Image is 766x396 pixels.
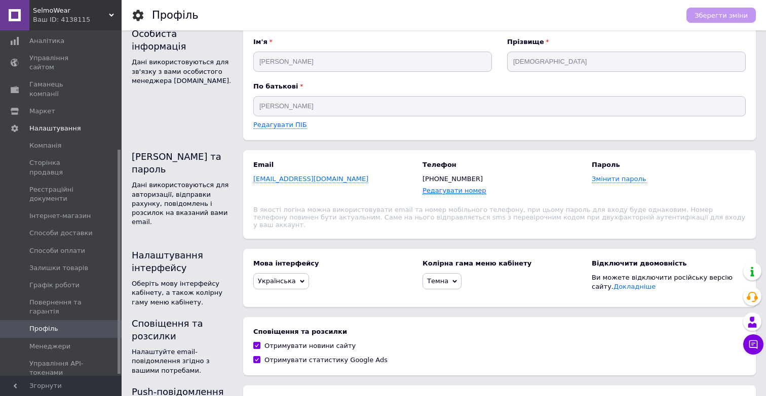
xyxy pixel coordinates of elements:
[253,121,307,129] a: Редагувати ПІБ
[29,298,94,316] span: Повернення та гарантія
[152,9,199,21] h1: Профіль
[33,15,122,24] div: Ваш ID: 4138115
[258,277,296,285] span: Українська
[423,160,577,169] b: Телефон
[253,259,407,268] b: Мова інтерфейсу
[132,249,233,274] div: Налаштування інтерфейсу
[29,229,93,238] span: Способи доставки
[423,175,483,183] span: [PHONE_NUMBER]
[132,27,233,53] div: Особиста інформація
[29,158,94,177] span: Сторінка продавця
[253,175,368,183] span: [EMAIL_ADDRESS][DOMAIN_NAME]
[29,211,91,221] span: Інтернет-магазин
[29,107,55,116] span: Маркет
[592,274,733,290] span: Ви можете відключити російську версію сайту.
[132,317,233,342] div: Сповіщення та розсилки
[29,359,94,377] span: Управління API-токенами
[592,259,686,267] span: Відключити двомовність
[132,279,233,307] div: Оберіть мову інтерфейсу кабінету, а також колірну гаму меню кабінету.
[29,54,94,72] span: Управління сайтом
[29,246,85,255] span: Способи оплати
[132,347,233,375] div: Налаштуйте email-повідомлення згідно з вашими потребами.
[29,342,70,351] span: Менеджери
[253,327,746,336] b: Сповіщення та розсилки
[29,281,80,290] span: Графік роботи
[743,334,763,355] button: Чат з покупцем
[29,80,94,98] span: Гаманець компанії
[264,341,356,350] div: Отримувати новини сайту
[132,58,233,85] div: Дані використовуються для зв'язку з вами особистого менеджера [DOMAIN_NAME].
[423,187,486,195] a: Редагувати номер
[33,6,109,15] span: SelmoWear
[592,160,746,169] b: Пароль
[264,356,388,365] div: Отримувати статистику Google Ads
[29,324,58,333] span: Профіль
[253,206,746,229] div: В якості логіна можна використовувати email та номер мобільного телефону, при цьому пароль для вх...
[592,175,646,183] span: Змінити пароль
[507,37,746,47] b: Прізвище
[29,185,94,203] span: Реєстраційні документи
[29,263,88,273] span: Залишки товарів
[132,181,233,227] div: Дані використовуються для авторизації, відправки рахунку, повідомлень і розсилок на вказаний вами...
[614,283,656,290] a: Докладніше
[29,36,64,46] span: Аналітика
[253,160,407,169] b: Email
[423,259,577,268] b: Колірна гама меню кабінету
[253,82,746,91] b: По батькові
[29,141,61,150] span: Компанія
[253,37,492,47] b: Ім'я
[29,124,81,133] span: Налаштування
[132,150,233,175] div: [PERSON_NAME] та пароль
[427,277,448,285] span: Темна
